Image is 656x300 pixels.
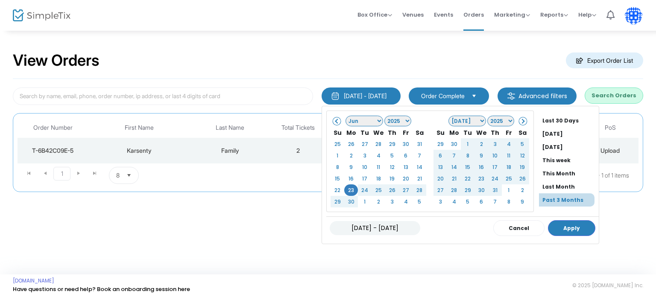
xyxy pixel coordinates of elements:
[515,150,529,161] td: 12
[399,173,413,184] td: 20
[447,196,461,207] td: 4
[399,184,413,196] td: 27
[372,184,385,196] td: 25
[539,114,599,127] li: Last 30 Days
[515,173,529,184] td: 26
[488,184,502,196] td: 31
[385,173,399,184] td: 19
[372,173,385,184] td: 18
[488,138,502,150] td: 3
[399,138,413,150] td: 30
[385,138,399,150] td: 29
[548,220,595,236] button: Apply
[447,184,461,196] td: 28
[331,92,340,100] img: monthly
[502,150,515,161] td: 11
[447,127,461,138] th: Mo
[433,138,447,150] td: 29
[358,173,372,184] td: 17
[372,127,385,138] th: We
[385,196,399,207] td: 3
[399,196,413,207] td: 4
[358,127,372,138] th: Tu
[358,161,372,173] td: 10
[385,150,399,161] td: 5
[13,51,100,70] h2: View Orders
[413,127,426,138] th: Sa
[433,161,447,173] td: 13
[116,171,120,180] span: 8
[331,138,344,150] td: 25
[461,161,474,173] td: 15
[461,196,474,207] td: 5
[344,196,358,207] td: 30
[566,52,643,68] m-button: Export Order List
[493,220,545,236] button: Cancel
[461,150,474,161] td: 8
[488,127,502,138] th: Th
[413,196,426,207] td: 5
[402,4,424,26] span: Venues
[372,138,385,150] td: 28
[447,150,461,161] td: 7
[578,11,596,19] span: Help
[502,161,515,173] td: 18
[433,184,447,196] td: 27
[413,173,426,184] td: 21
[413,150,426,161] td: 7
[539,140,599,154] li: [DATE]
[322,87,401,105] button: [DATE] - [DATE]
[399,161,413,173] td: 13
[224,167,629,184] kendo-pager-info: 1 - 1 of 1 items
[125,124,154,131] span: First Name
[421,92,465,100] span: Order Complete
[344,173,358,184] td: 16
[344,127,358,138] th: Mo
[461,127,474,138] th: Tu
[344,184,358,196] td: 23
[515,161,529,173] td: 19
[413,138,426,150] td: 31
[540,11,568,19] span: Reports
[474,150,488,161] td: 9
[357,11,392,19] span: Box Office
[358,196,372,207] td: 1
[539,167,599,180] li: This Month
[488,196,502,207] td: 7
[358,184,372,196] td: 24
[331,127,344,138] th: Su
[13,277,54,284] a: [DOMAIN_NAME]
[507,92,515,100] img: filter
[385,127,399,138] th: Th
[331,173,344,184] td: 15
[515,127,529,138] th: Sa
[372,161,385,173] td: 11
[123,167,135,183] button: Select
[434,4,453,26] span: Events
[413,184,426,196] td: 28
[331,184,344,196] td: 22
[572,282,643,289] span: © 2025 [DOMAIN_NAME] Inc.
[447,138,461,150] td: 30
[468,91,480,101] button: Select
[463,4,484,26] span: Orders
[270,118,327,138] th: Total Tickets
[372,150,385,161] td: 4
[413,161,426,173] td: 14
[461,138,474,150] td: 1
[372,196,385,207] td: 2
[358,150,372,161] td: 3
[461,184,474,196] td: 29
[447,173,461,184] td: 21
[331,161,344,173] td: 8
[539,207,599,220] li: Past 12 Months
[330,221,420,235] input: MM/DD/YYYY - MM/DD/YYYY
[515,138,529,150] td: 5
[474,127,488,138] th: We
[433,127,447,138] th: Su
[433,173,447,184] td: 20
[502,127,515,138] th: Fr
[358,138,372,150] td: 27
[488,161,502,173] td: 17
[385,161,399,173] td: 12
